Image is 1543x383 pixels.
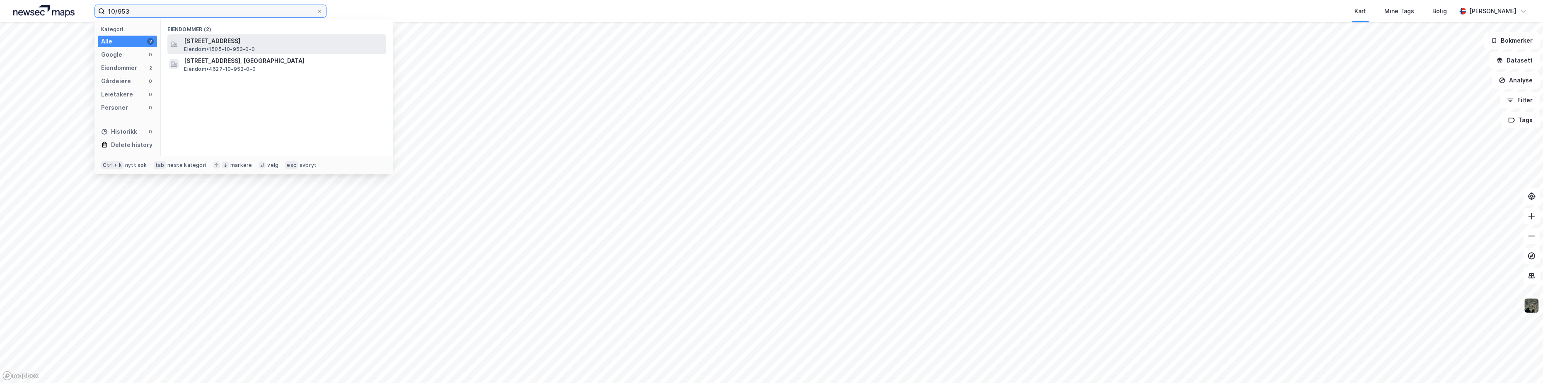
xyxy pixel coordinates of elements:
input: Søk på adresse, matrikkel, gårdeiere, leietakere eller personer [105,5,316,17]
div: Kart [1354,6,1366,16]
div: esc [285,161,298,169]
div: 2 [147,65,154,71]
div: markere [230,162,252,169]
div: Leietakere [101,89,133,99]
div: avbryt [300,162,317,169]
div: 0 [147,78,154,84]
div: Gårdeiere [101,76,131,86]
span: Eiendom • 1505-10-953-0-0 [184,46,255,53]
div: Alle [101,36,112,46]
div: Bolig [1432,6,1447,16]
a: Mapbox homepage [2,371,39,381]
div: velg [267,162,278,169]
button: Datasett [1489,52,1540,69]
img: logo.a4113a55bc3d86da70a041830d287a7e.svg [13,5,75,17]
button: Bokmerker [1484,32,1540,49]
button: Tags [1501,112,1540,128]
div: neste kategori [167,162,206,169]
div: [PERSON_NAME] [1469,6,1516,16]
img: 9k= [1524,298,1539,313]
div: Google [101,50,122,60]
div: Kategori [101,26,157,32]
div: Ctrl + k [101,161,123,169]
span: [STREET_ADDRESS], [GEOGRAPHIC_DATA] [184,56,383,66]
div: 0 [147,51,154,58]
div: Personer [101,103,128,113]
button: Analyse [1492,72,1540,89]
div: 0 [147,104,154,111]
span: Eiendom • 4627-10-953-0-0 [184,66,256,72]
div: 2 [147,38,154,45]
div: Eiendommer (2) [161,19,393,34]
span: [STREET_ADDRESS] [184,36,383,46]
div: 0 [147,91,154,98]
div: Delete history [111,140,152,150]
div: Mine Tags [1384,6,1414,16]
button: Filter [1500,92,1540,108]
div: Historikk [101,127,137,137]
div: 0 [147,128,154,135]
div: nytt søk [125,162,147,169]
div: tab [154,161,166,169]
iframe: Chat Widget [1502,343,1543,383]
div: Eiendommer [101,63,137,73]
